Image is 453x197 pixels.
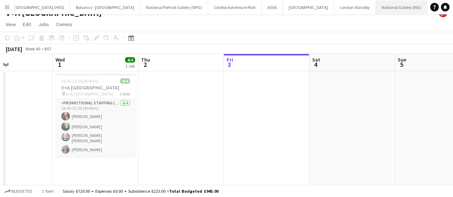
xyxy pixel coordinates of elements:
[70,0,140,14] button: Botanics - [GEOGRAPHIC_DATA]
[54,60,65,69] span: 1
[39,188,57,194] span: 1 item
[56,99,136,157] app-card-role: Promotional Staffing (Exhibition Host)4/416:45-21:30 (4h45m)[PERSON_NAME][PERSON_NAME][PERSON_NAM...
[120,78,130,84] span: 4/4
[140,0,208,14] button: National Portrait Gallery (NPG)
[38,21,49,28] span: Jobs
[125,63,135,69] div: 1 Job
[23,21,31,28] span: Edit
[63,188,218,194] div: Salary £720.00 + Expenses £0.00 + Subsistence £225.00 =
[66,91,113,97] span: V+A [GEOGRAPHIC_DATA]
[8,0,70,14] button: [GEOGRAPHIC_DATA] (HES)
[226,60,233,69] span: 3
[35,20,52,29] a: Jobs
[376,0,427,14] button: National Gallery (NG)
[227,56,233,63] span: Fri
[141,56,150,63] span: Thu
[312,56,320,63] span: Sat
[20,20,34,29] a: Edit
[262,0,283,14] button: ASVA
[61,78,98,84] span: 16:45-21:30 (4h45m)
[6,45,22,53] div: [DATE]
[56,21,72,28] span: Comms
[398,56,406,63] span: Sun
[24,46,42,51] span: Week 40
[53,20,75,29] a: Comms
[125,57,135,63] span: 4/4
[140,60,150,69] span: 2
[6,21,16,28] span: View
[169,188,218,194] span: Total Budgeted £945.00
[56,84,136,91] h3: V+A [GEOGRAPHIC_DATA]
[56,56,65,63] span: Wed
[208,0,262,14] button: Conifox Adventure Park
[120,91,130,97] span: 1 Role
[44,46,52,51] div: BST
[56,74,136,157] app-job-card: 16:45-21:30 (4h45m)4/4V+A [GEOGRAPHIC_DATA] V+A [GEOGRAPHIC_DATA]1 RolePromotional Staffing (Exhi...
[283,0,334,14] button: [GEOGRAPHIC_DATA]
[311,60,320,69] span: 4
[397,60,406,69] span: 5
[4,187,33,195] button: Budgeted
[334,0,376,14] button: London Standby
[11,189,32,194] span: Budgeted
[3,20,19,29] a: View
